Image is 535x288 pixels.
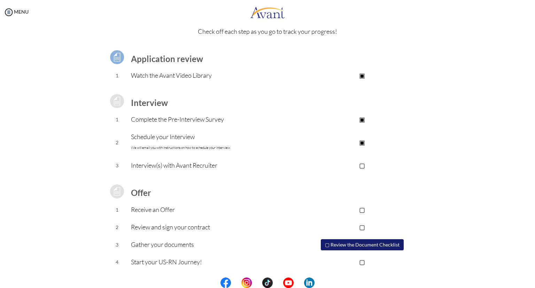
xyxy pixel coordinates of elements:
[292,70,432,80] p: ▣
[7,26,528,36] p: Check off each step as you go to track your progress!
[283,278,294,288] img: yt.png
[103,201,131,219] td: 1
[262,278,273,288] img: tt.png
[131,114,292,124] p: Complete the Pre-Interview Survey
[103,253,131,271] td: 4
[131,222,292,232] p: Review and sign your contract
[131,98,168,108] b: Interview
[103,236,131,253] td: 3
[108,48,126,66] img: icon-test.png
[294,278,304,288] img: blank.png
[321,239,404,250] button: ▢ Review the Document Checklist
[3,7,14,17] img: icon-menu.png
[103,128,131,157] td: 2
[131,188,151,198] b: Offer
[131,205,292,214] p: Receive an Offer
[292,160,432,170] p: ▢
[103,111,131,128] td: 1
[220,278,231,288] img: fb.png
[131,160,292,170] p: Interview(s) with Avant Recruiter
[231,278,241,288] img: blank.png
[241,278,252,288] img: in.png
[292,257,432,267] p: ▢
[292,205,432,214] p: ▢
[103,157,131,174] td: 3
[131,132,292,153] p: Schedule your Interview
[131,70,292,80] p: Watch the Avant Video Library
[273,278,283,288] img: blank.png
[250,2,285,23] img: logo.png
[292,222,432,232] p: ▢
[131,240,292,249] p: Gather your documents
[108,183,126,200] img: icon-test-grey.png
[131,145,231,150] font: We will email you with instructions on how to schedule your interview.
[292,114,432,124] p: ▣
[3,9,29,15] a: MENU
[108,92,126,110] img: icon-test-grey.png
[103,219,131,236] td: 2
[103,67,131,84] td: 1
[304,278,315,288] img: li.png
[292,137,432,147] p: ▣
[131,257,292,267] p: Start your US-RN Journey!
[131,54,203,64] b: Application review
[252,278,262,288] img: blank.png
